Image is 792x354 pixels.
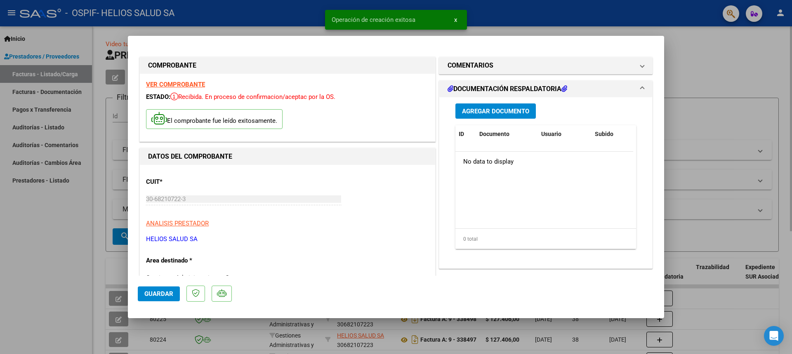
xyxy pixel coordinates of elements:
span: Operación de creación exitosa [332,16,415,24]
span: Agregar Documento [462,108,529,115]
span: Guardar [144,290,173,298]
datatable-header-cell: Documento [476,125,538,143]
button: Agregar Documento [455,103,536,119]
mat-expansion-panel-header: COMENTARIOS [439,57,652,74]
mat-expansion-panel-header: DOCUMENTACIÓN RESPALDATORIA [439,81,652,97]
p: El comprobante fue leído exitosamente. [146,109,283,129]
span: ESTADO: [146,93,170,101]
button: x [448,12,464,27]
span: Usuario [541,131,561,137]
strong: COMPROBANTE [148,61,196,69]
span: ID [459,131,464,137]
div: No data to display [455,152,633,172]
button: Guardar [138,286,180,301]
datatable-header-cell: Subido [592,125,633,143]
p: Area destinado * [146,256,231,265]
h1: COMENTARIOS [448,61,493,70]
p: HELIOS SALUD SA [146,234,429,244]
div: Open Intercom Messenger [764,326,784,346]
div: DOCUMENTACIÓN RESPALDATORIA [439,97,652,268]
span: Recibida. En proceso de confirmacion/aceptac por la OS. [170,93,335,101]
div: 0 total [455,229,636,249]
span: Subido [595,131,613,137]
datatable-header-cell: ID [455,125,476,143]
span: ANALISIS PRESTADOR [146,220,209,227]
span: Gestiones Administrativas y Otros [146,274,240,281]
a: VER COMPROBANTE [146,81,205,88]
datatable-header-cell: Usuario [538,125,592,143]
datatable-header-cell: Acción [633,125,674,143]
strong: DATOS DEL COMPROBANTE [148,152,232,160]
p: CUIT [146,177,231,187]
span: x [454,16,457,23]
span: Documento [479,131,509,137]
h1: DOCUMENTACIÓN RESPALDATORIA [448,84,567,94]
